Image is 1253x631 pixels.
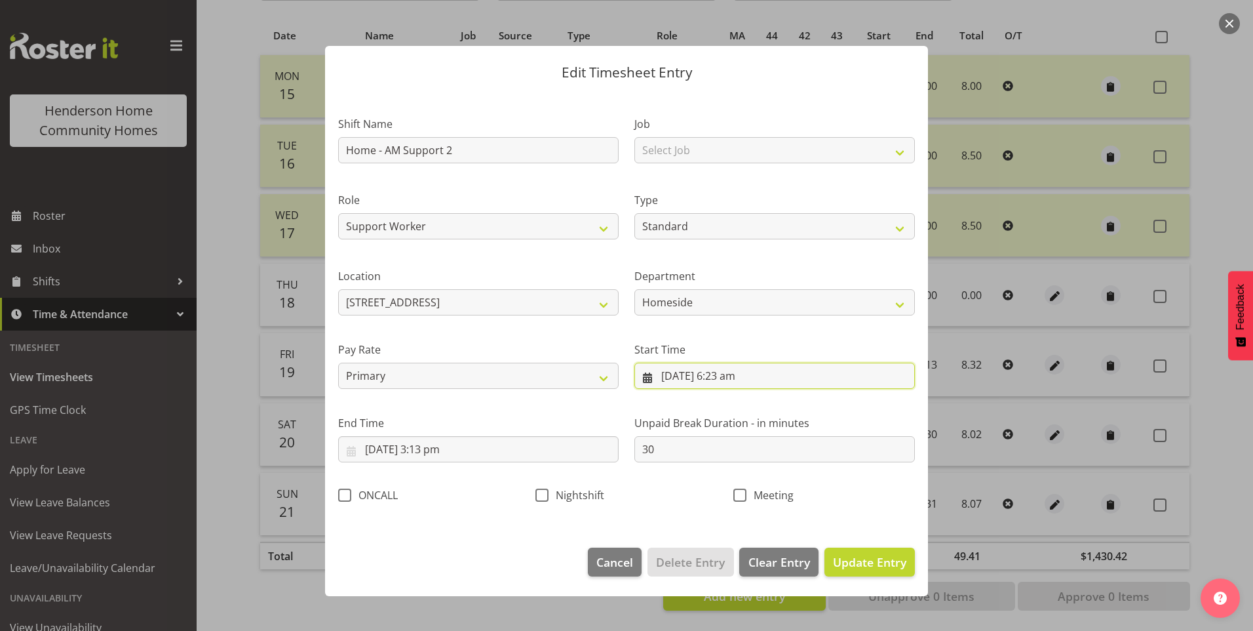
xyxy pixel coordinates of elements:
span: Delete Entry [656,554,725,571]
span: Nightshift [549,489,604,502]
button: Cancel [588,548,642,577]
input: Unpaid Break Duration [634,436,915,462]
label: Unpaid Break Duration - in minutes [634,415,915,431]
button: Clear Entry [739,548,818,577]
button: Update Entry [824,548,915,577]
span: ONCALL [351,489,398,502]
button: Feedback - Show survey [1228,271,1253,360]
label: Type [634,192,915,208]
span: Feedback [1235,284,1246,330]
span: Update Entry [833,554,906,570]
span: Cancel [596,554,633,571]
label: Pay Rate [338,342,619,357]
p: Edit Timesheet Entry [338,66,915,79]
input: Click to select... [338,436,619,462]
button: Delete Entry [647,548,733,577]
label: Start Time [634,342,915,357]
label: Department [634,268,915,284]
input: Click to select... [634,363,915,389]
label: End Time [338,415,619,431]
img: help-xxl-2.png [1214,592,1227,605]
label: Shift Name [338,116,619,132]
span: Clear Entry [748,554,810,571]
input: Shift Name [338,137,619,163]
label: Location [338,268,619,284]
span: Meeting [746,489,794,502]
label: Job [634,116,915,132]
label: Role [338,192,619,208]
